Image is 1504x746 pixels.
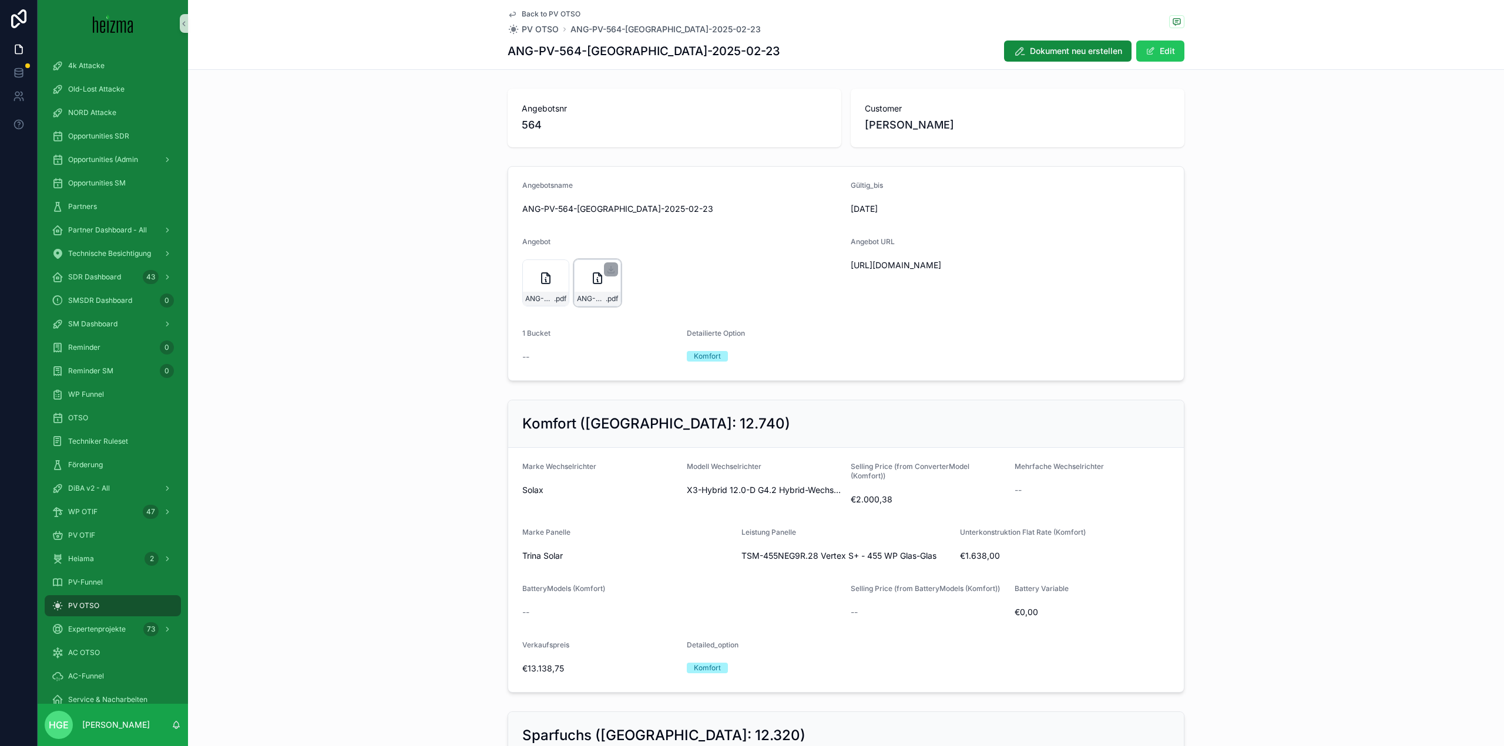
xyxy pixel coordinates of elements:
[851,237,895,246] span: Angebot URL
[45,501,181,522] a: WP OTIF47
[68,625,126,634] span: Expertenprojekte
[522,351,529,363] span: --
[694,351,721,362] div: Komfort
[45,666,181,687] a: AC-Funnel
[741,550,936,562] span: TSM-455NEG9R.28 Vertex S+ - 455 WP Glas-Glas
[45,619,181,640] a: Expertenprojekte73
[45,55,181,76] a: 4k Attacke
[522,606,529,618] span: --
[68,671,104,681] span: AC-Funnel
[68,413,88,423] span: OTSO
[68,108,116,117] span: NORD Attacke
[45,454,181,475] a: Förderung
[68,601,99,610] span: PV OTSO
[45,548,181,569] a: Heiama2
[143,505,159,519] div: 47
[45,595,181,616] a: PV OTSO
[851,606,858,618] span: --
[851,462,969,480] span: Selling Price (from ConverterModel (Komfort))
[687,462,761,471] span: Modell Wechselrichter
[45,572,181,593] a: PV-Funnel
[93,14,133,33] img: App logo
[522,462,596,471] span: Marke Wechselrichter
[687,640,738,649] span: Detailed_option
[68,319,117,329] span: SM Dashboard
[606,294,618,303] span: .pdf
[522,726,805,745] h2: Sparfuchs ([GEOGRAPHIC_DATA]: 12.320)
[1004,40,1132,62] button: Dokument neu erstellen
[522,663,677,674] span: €13.138,75
[1015,484,1022,496] span: --
[68,531,95,540] span: PV OTIF
[68,155,138,164] span: Opportunities (Admin
[45,525,181,546] a: PV OTIF
[45,431,181,452] a: Techniker Ruleset
[45,313,181,335] a: SM Dashboard
[68,272,121,282] span: SDR Dashboard
[1015,606,1170,618] span: €0,00
[851,494,1005,505] span: €2.000,38
[522,528,570,536] span: Marke Panelle
[68,460,103,470] span: Förderung
[68,61,105,70] span: 4k Attacke
[68,225,147,235] span: Partner Dashboard - All
[45,478,181,499] a: DiBA v2 - All
[160,340,174,355] div: 0
[522,584,605,593] span: BatteryModels (Komfort)
[68,484,110,493] span: DiBA v2 - All
[1136,40,1184,62] button: Edit
[45,173,181,194] a: Opportunities SM
[687,484,842,496] span: X3-Hybrid 12.0-D G4.2 Hybrid-Wechselrichter
[741,528,796,536] span: Leistung Panelle
[143,622,159,636] div: 73
[68,131,129,141] span: Opportunities SDR
[68,178,126,188] span: Opportunities SM
[694,663,721,673] div: Komfort
[570,23,761,35] a: ANG-PV-564-[GEOGRAPHIC_DATA]-2025-02-23
[508,23,559,35] a: PV OTSO
[160,364,174,378] div: 0
[522,414,790,433] h2: Komfort ([GEOGRAPHIC_DATA]: 12.740)
[68,507,98,517] span: WP OTIF
[45,689,181,710] a: Service & Nacharbeiten
[45,220,181,241] a: Partner Dashboard - All
[522,181,573,190] span: Angebotsname
[865,117,954,133] span: [PERSON_NAME]
[45,642,181,663] a: AC OTSO
[68,648,100,657] span: AC OTSO
[960,550,1170,562] span: €1.638,00
[1015,462,1104,471] span: Mehrfache Wechselrichter
[522,9,580,19] span: Back to PV OTSO
[68,437,128,446] span: Techniker Ruleset
[851,203,1006,215] span: [DATE]
[522,640,569,649] span: Verkaufspreis
[45,407,181,428] a: OTSO
[577,294,606,303] span: ANG-PV-564-[GEOGRAPHIC_DATA]-2025-02-23
[68,296,132,305] span: SMSDR Dashboard
[68,343,100,352] span: Reminder
[1015,584,1069,593] span: Battery Variable
[525,294,554,303] span: ANG-PV-564-[GEOGRAPHIC_DATA]-2025-02-23
[865,103,1170,114] span: Customer
[522,103,827,114] span: Angebotsnr
[960,528,1086,536] span: Unterkonstruktion Flat Rate (Komfort)
[45,384,181,405] a: WP Funnel
[522,550,563,562] span: Trina Solar
[68,202,97,211] span: Partners
[68,578,103,587] span: PV-Funnel
[45,360,181,382] a: Reminder SM0
[45,79,181,100] a: Old-Lost Attacke
[522,23,559,35] span: PV OTSO
[68,366,113,376] span: Reminder SM
[508,43,780,59] h1: ANG-PV-564-[GEOGRAPHIC_DATA]-2025-02-23
[45,196,181,217] a: Partners
[851,259,1170,271] span: [URL][DOMAIN_NAME]
[508,9,580,19] a: Back to PV OTSO
[522,484,543,496] span: Solax
[82,719,150,731] p: [PERSON_NAME]
[851,181,883,190] span: Gültig_bis
[522,329,550,337] span: 1 Bucket
[1030,45,1122,57] span: Dokument neu erstellen
[38,47,188,704] div: scrollable content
